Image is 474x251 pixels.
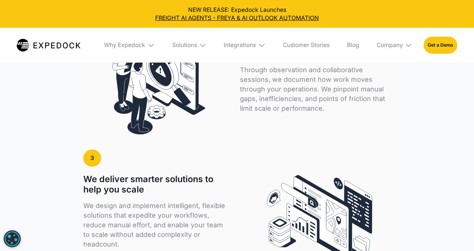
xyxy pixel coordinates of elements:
[166,28,212,63] div: Solutions
[6,6,468,22] div: NEW RELEASE: Expedock Launches
[224,41,256,49] div: Integrations
[218,28,271,63] div: Integrations
[240,65,391,113] p: Through observation and collaborative sessions, we document how work moves through your operation...
[83,150,101,166] a: 3
[83,201,225,249] p: We design and implement intelligent, flexible solutions that expedite your workflows, reduce manu...
[104,41,145,49] div: Why Expedock
[371,28,418,63] div: Company
[98,28,160,63] div: Why Expedock
[424,37,457,53] a: Get a Demo
[6,14,468,22] a: FREIGHT AI AGENTS - FREYA & AI OUTLOOK AUTOMATION
[347,171,474,251] iframe: Chat Widget
[172,41,197,49] div: Solutions
[277,28,335,63] a: Customer Stories
[377,41,403,49] div: Company
[341,28,365,63] a: Blog
[83,174,225,195] h1: We deliver smarter solutions to help you scale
